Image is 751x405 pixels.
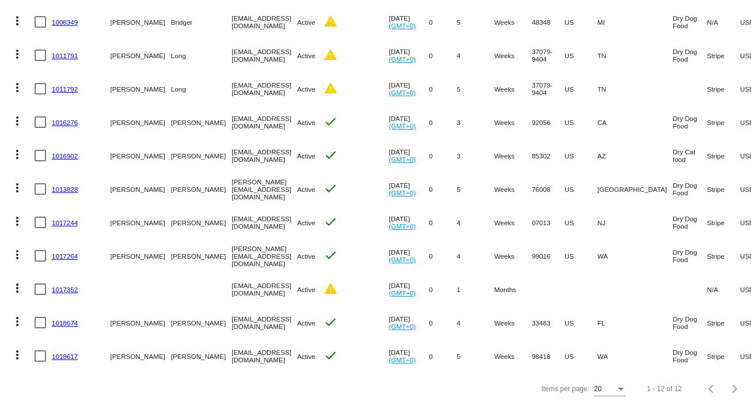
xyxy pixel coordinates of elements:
[297,286,316,293] span: Active
[110,105,170,139] mat-cell: [PERSON_NAME]
[10,47,24,61] mat-icon: more_vert
[297,186,316,193] span: Active
[494,72,532,105] mat-cell: Weeks
[389,156,416,163] a: (GMT+0)
[429,239,457,272] mat-cell: 0
[389,72,429,105] mat-cell: [DATE]
[564,206,597,239] mat-cell: US
[324,181,337,195] mat-icon: check
[707,239,740,272] mat-cell: Stripe
[52,252,78,260] a: 1017264
[532,105,564,139] mat-cell: 92056
[597,306,673,339] mat-cell: FL
[297,52,316,59] span: Active
[532,239,564,272] mat-cell: 99016
[10,248,24,262] mat-icon: more_vert
[429,139,457,172] mat-cell: 0
[389,306,429,339] mat-cell: [DATE]
[110,172,170,206] mat-cell: [PERSON_NAME]
[110,5,170,39] mat-cell: [PERSON_NAME]
[324,315,337,329] mat-icon: check
[232,172,297,206] mat-cell: [PERSON_NAME][EMAIL_ADDRESS][DOMAIN_NAME]
[457,105,494,139] mat-cell: 3
[457,5,494,39] mat-cell: 5
[494,206,532,239] mat-cell: Weeks
[532,139,564,172] mat-cell: 85302
[532,172,564,206] mat-cell: 76008
[297,319,316,327] span: Active
[52,286,78,293] a: 1017352
[297,219,316,226] span: Active
[673,339,707,373] mat-cell: Dry Dog Food
[324,48,337,62] mat-icon: warning
[707,39,740,72] mat-cell: Stripe
[389,105,429,139] mat-cell: [DATE]
[532,39,564,72] mat-cell: 37079-9404
[673,105,707,139] mat-cell: Dry Dog Food
[457,339,494,373] mat-cell: 5
[389,39,429,72] mat-cell: [DATE]
[457,239,494,272] mat-cell: 4
[597,139,673,172] mat-cell: AZ
[389,122,416,130] a: (GMT+0)
[597,5,673,39] mat-cell: MI
[389,239,429,272] mat-cell: [DATE]
[110,306,170,339] mat-cell: [PERSON_NAME]
[389,272,429,306] mat-cell: [DATE]
[324,81,337,95] mat-icon: warning
[494,39,532,72] mat-cell: Weeks
[707,72,740,105] mat-cell: Stripe
[171,172,232,206] mat-cell: [PERSON_NAME]
[171,39,232,72] mat-cell: Long
[389,323,416,330] a: (GMT+0)
[171,306,232,339] mat-cell: [PERSON_NAME]
[597,206,673,239] mat-cell: NJ
[10,315,24,328] mat-icon: more_vert
[389,189,416,196] a: (GMT+0)
[457,72,494,105] mat-cell: 5
[564,239,597,272] mat-cell: US
[673,239,707,272] mat-cell: Dry Dog Food
[10,214,24,228] mat-icon: more_vert
[324,282,337,296] mat-icon: warning
[564,139,597,172] mat-cell: US
[389,22,416,29] a: (GMT+0)
[597,39,673,72] mat-cell: TN
[232,5,297,39] mat-cell: [EMAIL_ADDRESS][DOMAIN_NAME]
[10,14,24,28] mat-icon: more_vert
[494,172,532,206] mat-cell: Weeks
[429,172,457,206] mat-cell: 0
[232,105,297,139] mat-cell: [EMAIL_ADDRESS][DOMAIN_NAME]
[10,348,24,362] mat-icon: more_vert
[171,139,232,172] mat-cell: [PERSON_NAME]
[457,139,494,172] mat-cell: 3
[429,5,457,39] mat-cell: 0
[232,272,297,306] mat-cell: [EMAIL_ADDRESS][DOMAIN_NAME]
[110,339,170,373] mat-cell: [PERSON_NAME]
[232,39,297,72] mat-cell: [EMAIL_ADDRESS][DOMAIN_NAME]
[494,139,532,172] mat-cell: Weeks
[232,139,297,172] mat-cell: [EMAIL_ADDRESS][DOMAIN_NAME]
[673,172,707,206] mat-cell: Dry Dog Food
[110,39,170,72] mat-cell: [PERSON_NAME]
[457,172,494,206] mat-cell: 5
[171,206,232,239] mat-cell: [PERSON_NAME]
[707,139,740,172] mat-cell: Stripe
[707,272,740,306] mat-cell: N/A
[52,152,78,160] a: 1016902
[673,206,707,239] mat-cell: Dry Dog Food
[232,72,297,105] mat-cell: [EMAIL_ADDRESS][DOMAIN_NAME]
[429,306,457,339] mat-cell: 0
[324,14,337,28] mat-icon: warning
[297,18,316,26] span: Active
[232,339,297,373] mat-cell: [EMAIL_ADDRESS][DOMAIN_NAME]
[564,172,597,206] mat-cell: US
[52,219,78,226] a: 1017244
[389,206,429,239] mat-cell: [DATE]
[707,172,740,206] mat-cell: Stripe
[707,339,740,373] mat-cell: Stripe
[564,39,597,72] mat-cell: US
[297,119,316,126] span: Active
[673,139,707,172] mat-cell: Dry Cat food
[10,147,24,161] mat-icon: more_vert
